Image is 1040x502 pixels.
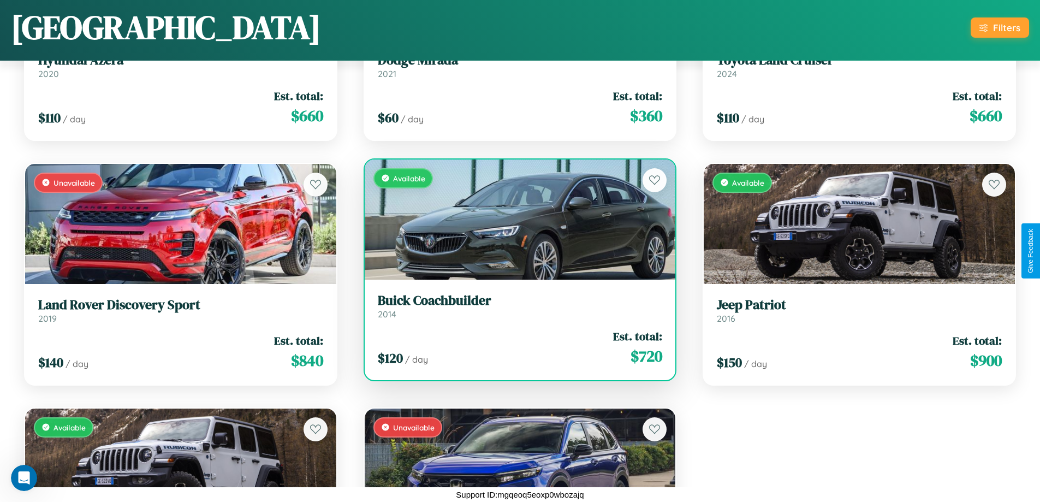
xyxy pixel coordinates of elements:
h3: Buick Coachbuilder [378,293,663,309]
h3: Toyota Land Cruiser [717,52,1002,68]
span: / day [744,358,767,369]
h1: [GEOGRAPHIC_DATA] [11,5,321,50]
span: $ 60 [378,109,399,127]
span: $ 660 [291,105,323,127]
span: $ 840 [291,350,323,371]
span: $ 120 [378,349,403,367]
a: Buick Coachbuilder2014 [378,293,663,320]
span: Est. total: [953,88,1002,104]
span: 2021 [378,68,396,79]
span: $ 720 [631,345,662,367]
a: Land Rover Discovery Sport2019 [38,297,323,324]
a: Dodge Mirada2021 [378,52,663,79]
h3: Land Rover Discovery Sport [38,297,323,313]
div: Filters [993,22,1020,33]
span: $ 110 [717,109,739,127]
span: Unavailable [393,423,435,432]
span: / day [63,114,86,125]
a: Hyundai Azera2020 [38,52,323,79]
span: Available [393,174,425,183]
span: / day [405,354,428,365]
span: $ 660 [970,105,1002,127]
span: Unavailable [54,178,95,187]
h3: Dodge Mirada [378,52,663,68]
span: $ 900 [970,350,1002,371]
span: / day [66,358,88,369]
span: $ 110 [38,109,61,127]
span: 2014 [378,309,396,320]
button: Filters [971,17,1029,38]
span: Est. total: [274,333,323,349]
span: 2020 [38,68,59,79]
span: Est. total: [274,88,323,104]
span: / day [401,114,424,125]
span: Est. total: [613,328,662,344]
span: Available [732,178,764,187]
span: Available [54,423,86,432]
a: Jeep Patriot2016 [717,297,1002,324]
span: 2024 [717,68,737,79]
a: Toyota Land Cruiser2024 [717,52,1002,79]
div: Give Feedback [1027,229,1035,273]
span: 2019 [38,313,57,324]
span: / day [741,114,764,125]
span: $ 140 [38,353,63,371]
h3: Jeep Patriot [717,297,1002,313]
span: $ 150 [717,353,742,371]
span: 2016 [717,313,735,324]
span: Est. total: [613,88,662,104]
h3: Hyundai Azera [38,52,323,68]
span: Est. total: [953,333,1002,349]
iframe: Intercom live chat [11,465,37,491]
p: Support ID: mgqeoq5eoxp0wbozajq [456,487,584,502]
span: $ 360 [630,105,662,127]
